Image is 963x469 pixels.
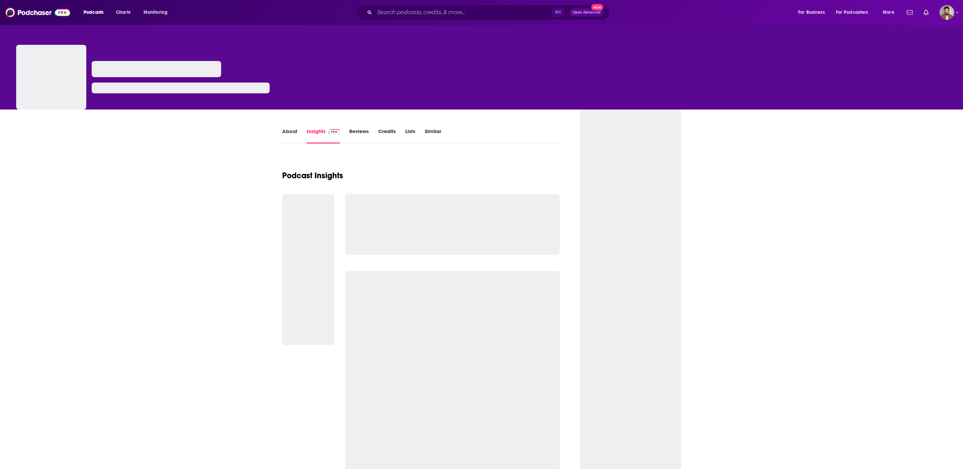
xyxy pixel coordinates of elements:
[878,7,903,18] button: open menu
[552,8,564,17] span: ⌘ K
[591,4,603,10] span: New
[405,128,415,144] a: Lists
[425,128,441,144] a: Similar
[832,7,878,18] button: open menu
[144,8,168,17] span: Monitoring
[921,7,931,18] a: Show notifications dropdown
[282,170,343,181] h1: Podcast Insights
[116,8,130,17] span: Charts
[5,6,70,19] img: Podchaser - Follow, Share and Rate Podcasts
[570,8,604,17] button: Open AdvancedNew
[112,7,134,18] a: Charts
[939,5,954,20] img: User Profile
[139,7,176,18] button: open menu
[793,7,833,18] button: open menu
[282,128,297,144] a: About
[307,128,340,144] a: InsightsPodchaser Pro
[798,8,825,17] span: For Business
[362,5,616,20] div: Search podcasts, credits, & more...
[374,7,552,18] input: Search podcasts, credits, & more...
[836,8,868,17] span: For Podcasters
[79,7,112,18] button: open menu
[328,129,340,134] img: Podchaser Pro
[904,7,915,18] a: Show notifications dropdown
[84,8,103,17] span: Podcasts
[349,128,369,144] a: Reviews
[378,128,396,144] a: Credits
[883,8,894,17] span: More
[939,5,954,20] span: Logged in as calmonaghan
[939,5,954,20] button: Show profile menu
[573,11,601,14] span: Open Advanced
